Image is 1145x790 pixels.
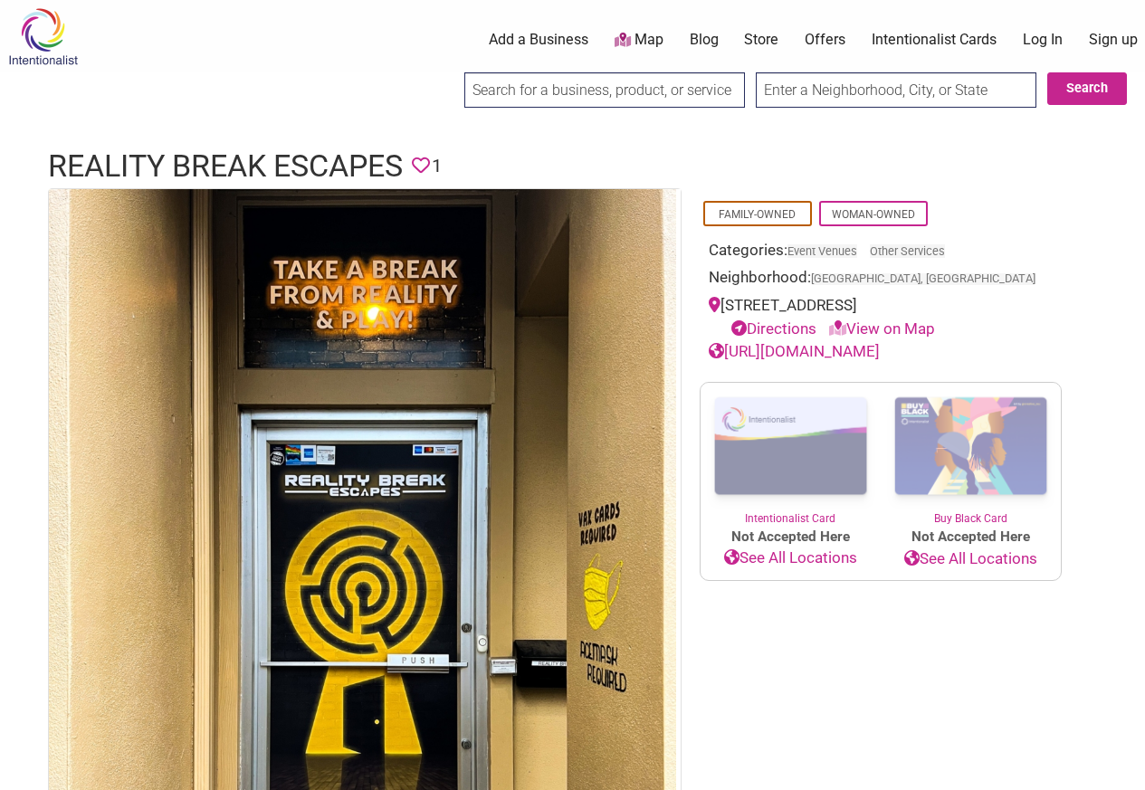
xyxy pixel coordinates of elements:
[787,244,857,258] a: Event Venues
[701,383,881,510] img: Intentionalist Card
[701,547,881,570] a: See All Locations
[489,30,588,50] a: Add a Business
[412,152,430,180] span: You must be logged in to save favorites.
[690,30,719,50] a: Blog
[615,30,663,51] a: Map
[701,383,881,527] a: Intentionalist Card
[832,208,915,221] a: Woman-Owned
[811,273,1035,285] span: [GEOGRAPHIC_DATA], [GEOGRAPHIC_DATA]
[709,342,880,360] a: [URL][DOMAIN_NAME]
[881,383,1061,511] img: Buy Black Card
[870,244,945,258] a: Other Services
[881,547,1061,571] a: See All Locations
[756,72,1036,108] input: Enter a Neighborhood, City, or State
[1023,30,1063,50] a: Log In
[719,208,796,221] a: Family-Owned
[709,239,1053,267] div: Categories:
[872,30,997,50] a: Intentionalist Cards
[881,383,1061,528] a: Buy Black Card
[464,72,745,108] input: Search for a business, product, or service
[709,294,1053,340] div: [STREET_ADDRESS]
[701,527,881,547] span: Not Accepted Here
[709,266,1053,294] div: Neighborhood:
[805,30,845,50] a: Offers
[1047,72,1127,105] button: Search
[1089,30,1138,50] a: Sign up
[744,30,778,50] a: Store
[731,319,816,338] a: Directions
[48,145,403,188] h1: Reality Break Escapes
[881,527,1061,547] span: Not Accepted Here
[432,152,442,180] span: 1
[829,319,935,338] a: View on Map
